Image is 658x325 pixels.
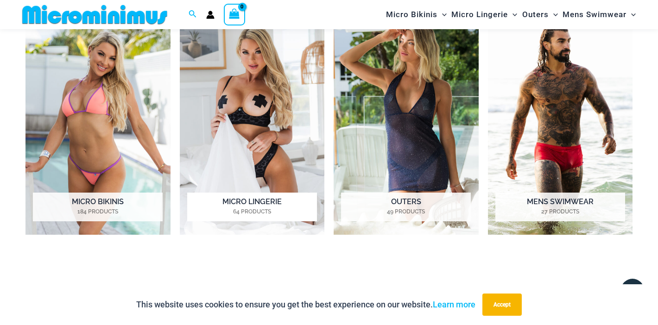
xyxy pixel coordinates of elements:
[549,3,558,26] span: Menu Toggle
[25,11,171,235] img: Micro Bikinis
[19,4,171,25] img: MM SHOP LOGO FLAT
[136,298,475,312] p: This website uses cookies to ensure you get the best experience on our website.
[495,193,625,221] h2: Mens Swimwear
[33,193,163,221] h2: Micro Bikinis
[508,3,517,26] span: Menu Toggle
[449,3,519,26] a: Micro LingerieMenu ToggleMenu Toggle
[187,193,317,221] h2: Micro Lingerie
[437,3,447,26] span: Menu Toggle
[334,11,479,235] img: Outers
[482,294,522,316] button: Accept
[386,3,437,26] span: Micro Bikinis
[522,3,549,26] span: Outers
[495,207,625,216] mark: 27 Products
[488,11,633,235] a: Visit product category Mens Swimwear
[488,11,633,235] img: Mens Swimwear
[563,3,626,26] span: Mens Swimwear
[334,11,479,235] a: Visit product category Outers
[33,207,163,216] mark: 184 Products
[180,11,325,235] a: Visit product category Micro Lingerie
[382,1,639,28] nav: Site Navigation
[224,4,245,25] a: View Shopping Cart, empty
[206,11,215,19] a: Account icon link
[25,11,171,235] a: Visit product category Micro Bikinis
[433,300,475,309] a: Learn more
[189,9,197,20] a: Search icon link
[187,207,317,216] mark: 64 Products
[626,3,636,26] span: Menu Toggle
[520,3,560,26] a: OutersMenu ToggleMenu Toggle
[451,3,508,26] span: Micro Lingerie
[341,193,471,221] h2: Outers
[341,207,471,216] mark: 49 Products
[560,3,638,26] a: Mens SwimwearMenu ToggleMenu Toggle
[384,3,449,26] a: Micro BikinisMenu ToggleMenu Toggle
[180,11,325,235] img: Micro Lingerie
